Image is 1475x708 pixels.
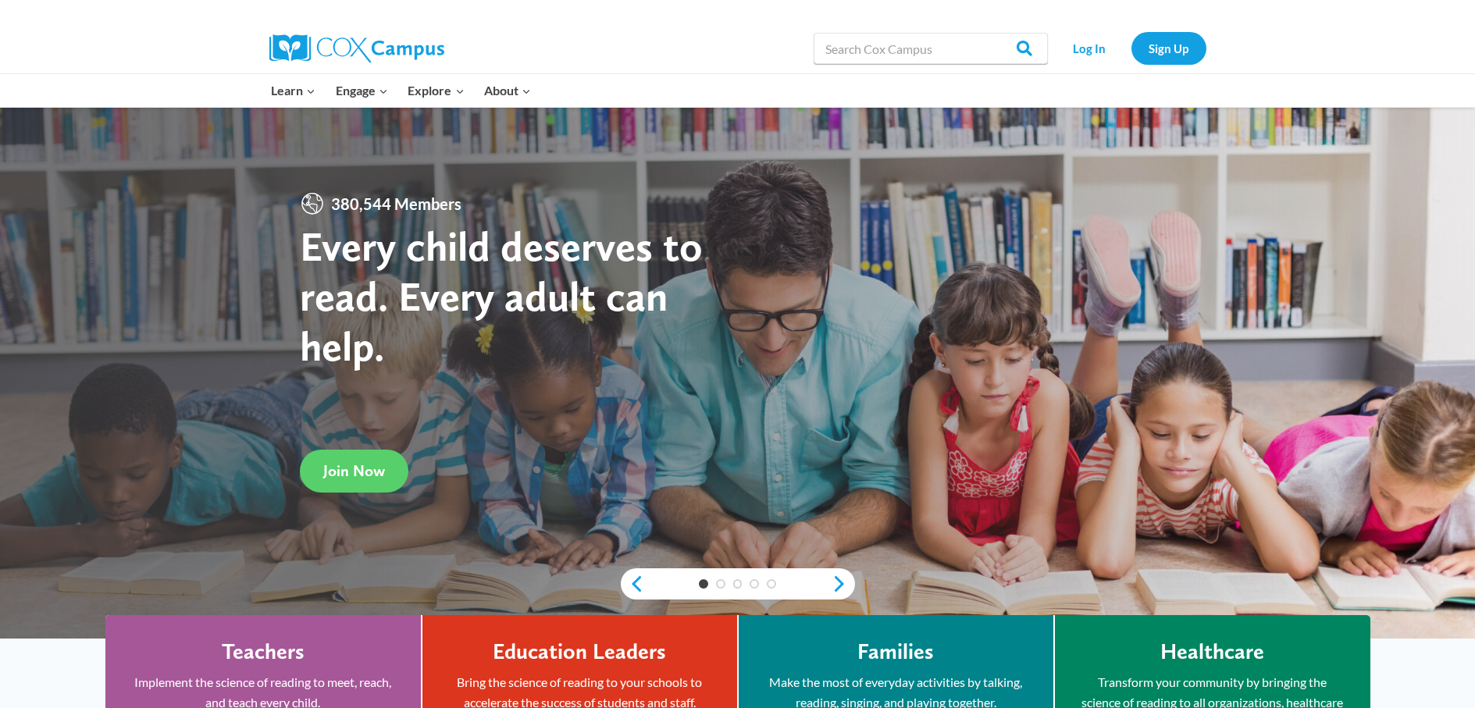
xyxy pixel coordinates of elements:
span: Engage [336,80,388,101]
div: content slider buttons [621,568,855,599]
a: Sign Up [1131,32,1206,64]
a: 4 [750,579,759,589]
input: Search Cox Campus [814,33,1048,64]
h4: Healthcare [1160,639,1264,665]
a: 5 [767,579,776,589]
strong: Every child deserves to read. Every adult can help. [300,221,703,370]
a: 2 [716,579,725,589]
span: Explore [408,80,464,101]
a: 3 [733,579,743,589]
img: Cox Campus [269,34,444,62]
a: Join Now [300,450,408,493]
h4: Teachers [222,639,305,665]
a: Log In [1056,32,1124,64]
span: 380,544 Members [325,191,468,216]
a: previous [621,575,644,593]
nav: Secondary Navigation [1056,32,1206,64]
h4: Education Leaders [493,639,666,665]
span: Join Now [323,461,385,480]
nav: Primary Navigation [262,74,541,107]
a: next [832,575,855,593]
h4: Families [857,639,934,665]
a: 1 [699,579,708,589]
span: About [484,80,531,101]
span: Learn [271,80,315,101]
